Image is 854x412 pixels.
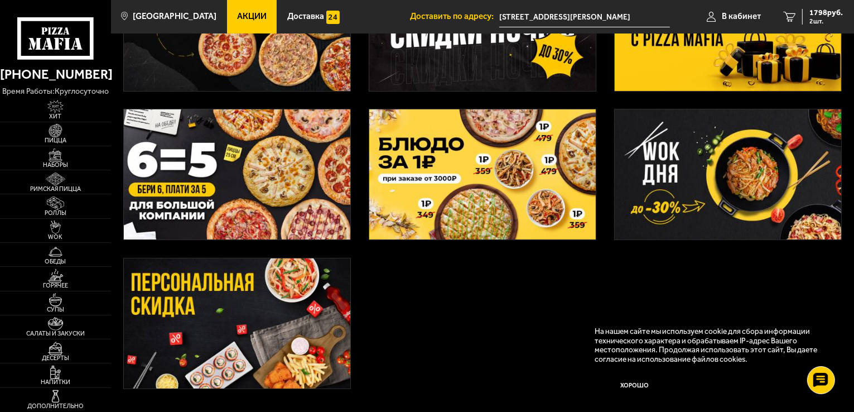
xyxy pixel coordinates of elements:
button: Хорошо [595,372,675,399]
p: На нашем сайте мы используем cookie для сбора информации технического характера и обрабатываем IP... [595,327,826,363]
span: Доставить по адресу: [410,12,499,21]
img: 15daf4d41897b9f0e9f617042186c801.svg [326,11,340,24]
input: Ваш адрес доставки [499,7,670,27]
span: В кабинет [722,12,761,21]
span: 1798 руб. [809,9,843,17]
span: улица Котина, 7к1 [499,7,670,27]
span: 2 шт. [809,18,843,25]
span: [GEOGRAPHIC_DATA] [133,12,216,21]
span: Доставка [287,12,324,21]
span: Акции [237,12,267,21]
